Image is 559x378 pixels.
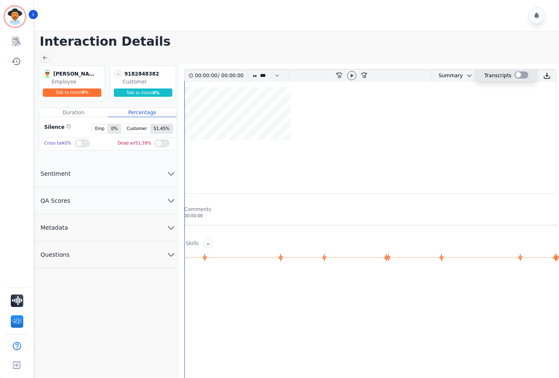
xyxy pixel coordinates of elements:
[166,223,176,233] svg: chevron down
[463,72,473,79] button: chevron down
[34,187,179,214] button: QA Scores chevron down
[54,69,95,79] div: [PERSON_NAME] Israel
[220,70,243,82] div: 00:00:00
[34,169,77,178] span: Sentiment
[152,91,159,95] span: 0 %
[118,137,151,150] div: Dead air 51.39 %
[5,7,25,27] img: Bordered avatar
[92,124,108,133] span: Emp
[34,196,77,205] span: QA Scores
[108,124,121,133] span: 0 %
[166,169,176,179] svg: chevron down
[34,241,179,268] button: Questions chevron down
[466,72,473,79] svg: chevron down
[195,70,218,82] div: 00:00:00
[125,69,166,79] div: 9182848382
[39,108,108,117] div: Duration
[184,213,557,219] div: 00:00:00
[123,79,174,85] div: Customer
[123,124,150,133] span: Customer
[81,90,88,95] span: 0 %
[43,124,71,134] div: Silence
[34,160,179,187] button: Sentiment chevron down
[52,79,103,85] div: Employee
[34,250,76,259] span: Questions
[34,214,179,241] button: Metadata chevron down
[432,70,463,82] div: Summary
[184,206,557,213] div: Comments
[114,69,123,79] span: -
[484,70,511,82] div: Transcripts
[150,124,173,133] span: 51.45 %
[114,88,173,97] div: Talk to listen
[166,250,176,260] svg: chevron down
[166,196,176,206] svg: chevron down
[195,70,246,82] div: /
[44,137,71,150] div: Cross talk 0 %
[186,240,199,248] div: Skills
[40,34,559,49] h1: Interaction Details
[34,223,75,232] span: Metadata
[543,72,551,79] img: download audio
[43,88,102,97] div: Talk to listen
[108,108,177,117] div: Percentage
